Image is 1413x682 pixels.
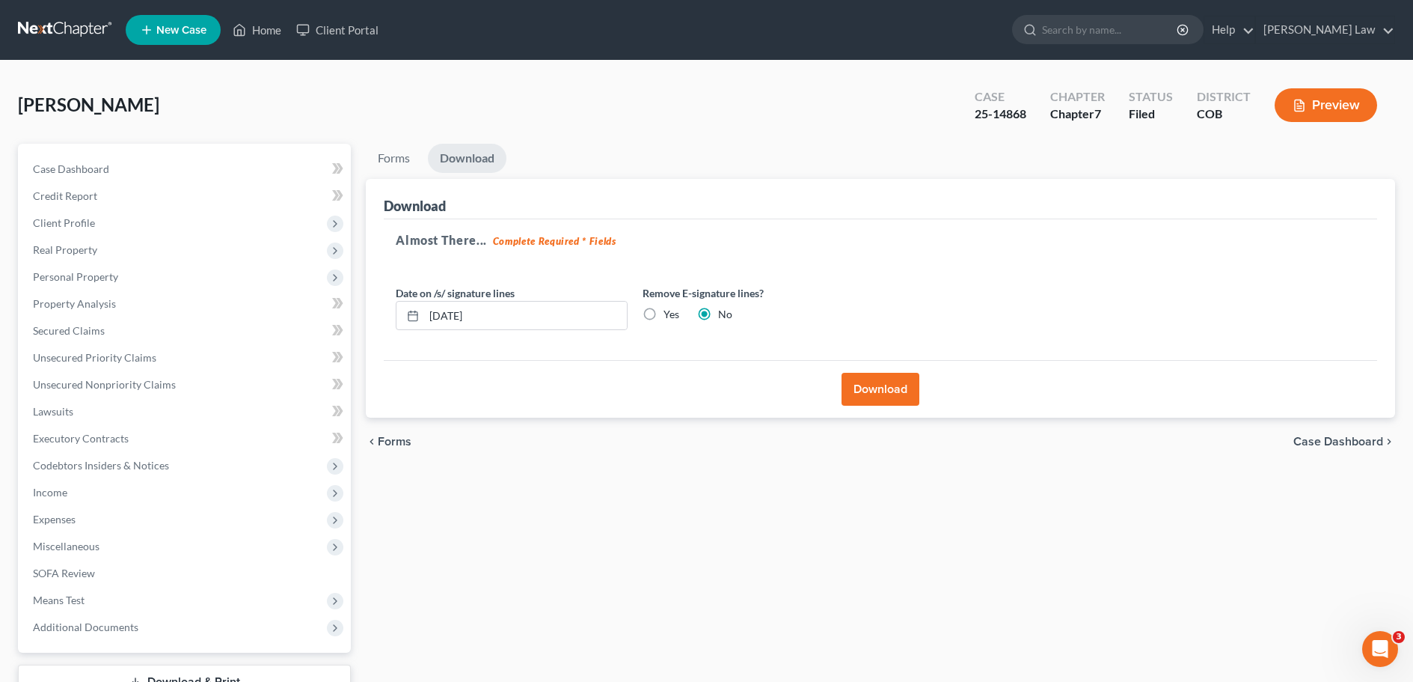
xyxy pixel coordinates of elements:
[975,106,1026,123] div: 25-14868
[1293,436,1395,448] a: Case Dashboard chevron_right
[156,25,206,36] span: New Case
[1383,436,1395,448] i: chevron_right
[1204,16,1254,43] a: Help
[1293,436,1383,448] span: Case Dashboard
[975,88,1026,106] div: Case
[33,216,95,229] span: Client Profile
[366,144,422,173] a: Forms
[21,344,351,371] a: Unsecured Priority Claims
[33,459,169,472] span: Codebtors Insiders & Notices
[663,307,679,322] label: Yes
[21,371,351,398] a: Unsecured Nonpriority Claims
[21,398,351,425] a: Lawsuits
[33,513,76,526] span: Expenses
[33,486,67,499] span: Income
[396,231,1365,249] h5: Almost There...
[21,183,351,210] a: Credit Report
[33,567,95,579] span: SOFA Review
[289,16,386,43] a: Client Portal
[1050,88,1105,106] div: Chapter
[33,297,116,310] span: Property Analysis
[33,378,176,391] span: Unsecured Nonpriority Claims
[33,540,99,552] span: Miscellaneous
[366,436,378,448] i: chevron_left
[33,324,105,337] span: Secured Claims
[33,351,156,364] span: Unsecured Priority Claims
[33,594,85,606] span: Means Test
[225,16,289,43] a: Home
[1129,88,1173,106] div: Status
[33,243,97,256] span: Real Property
[1275,88,1377,122] button: Preview
[1256,16,1394,43] a: [PERSON_NAME] Law
[366,436,432,448] button: chevron_left Forms
[1362,631,1398,667] iframe: Intercom live chat
[378,436,411,448] span: Forms
[21,317,351,344] a: Secured Claims
[33,405,73,418] span: Lawsuits
[384,197,446,215] div: Download
[1197,88,1251,106] div: District
[21,156,351,183] a: Case Dashboard
[643,285,874,301] label: Remove E-signature lines?
[1129,106,1173,123] div: Filed
[21,425,351,452] a: Executory Contracts
[1094,106,1101,121] span: 7
[1393,631,1405,643] span: 3
[428,144,506,173] a: Download
[1197,106,1251,123] div: COB
[396,285,515,301] label: Date on /s/ signature lines
[18,94,159,115] span: [PERSON_NAME]
[1050,106,1105,123] div: Chapter
[842,373,919,406] button: Download
[33,621,138,633] span: Additional Documents
[33,270,118,283] span: Personal Property
[33,162,109,175] span: Case Dashboard
[33,189,97,202] span: Credit Report
[33,432,129,445] span: Executory Contracts
[21,560,351,587] a: SOFA Review
[424,302,627,330] input: MM/DD/YYYY
[718,307,732,322] label: No
[21,290,351,317] a: Property Analysis
[1042,16,1179,43] input: Search by name...
[493,235,616,247] strong: Complete Required * Fields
